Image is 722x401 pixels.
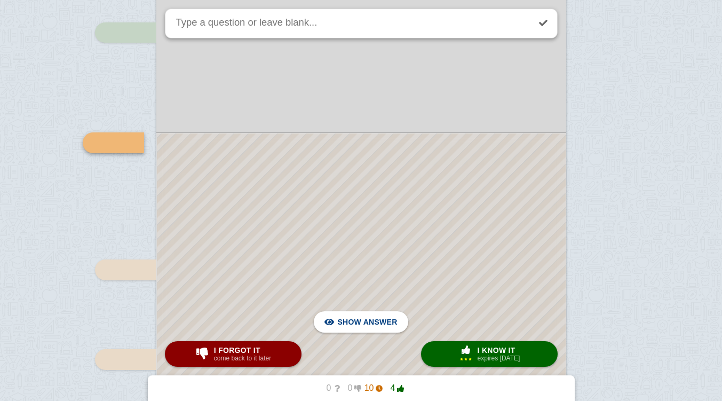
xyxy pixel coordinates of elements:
[340,383,361,393] span: 0
[214,355,271,362] small: come back to it later
[314,311,408,333] button: Show answer
[310,380,412,397] button: 00104
[361,383,383,393] span: 10
[478,346,520,355] span: I know it
[165,341,302,367] button: I forgot itcome back to it later
[421,341,558,367] button: I know itexpires [DATE]
[337,310,397,334] span: Show answer
[478,355,520,362] small: expires [DATE]
[214,346,271,355] span: I forgot it
[319,383,340,393] span: 0
[383,383,404,393] span: 4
